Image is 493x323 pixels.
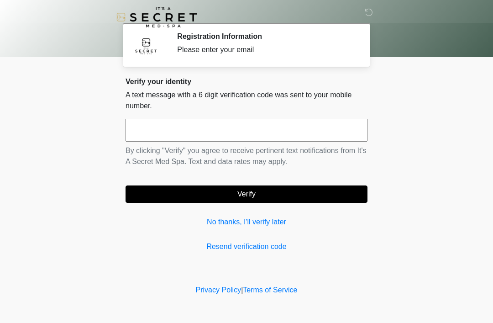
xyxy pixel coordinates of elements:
[126,145,367,167] p: By clicking "Verify" you agree to receive pertinent text notifications from It's A Secret Med Spa...
[177,44,354,55] div: Please enter your email
[196,286,241,294] a: Privacy Policy
[126,185,367,203] button: Verify
[243,286,297,294] a: Terms of Service
[177,32,354,41] h2: Registration Information
[126,217,367,228] a: No thanks, I'll verify later
[241,286,243,294] a: |
[132,32,160,59] img: Agent Avatar
[126,241,367,252] a: Resend verification code
[126,77,367,86] h2: Verify your identity
[116,7,197,27] img: It's A Secret Med Spa Logo
[126,90,367,111] p: A text message with a 6 digit verification code was sent to your mobile number.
